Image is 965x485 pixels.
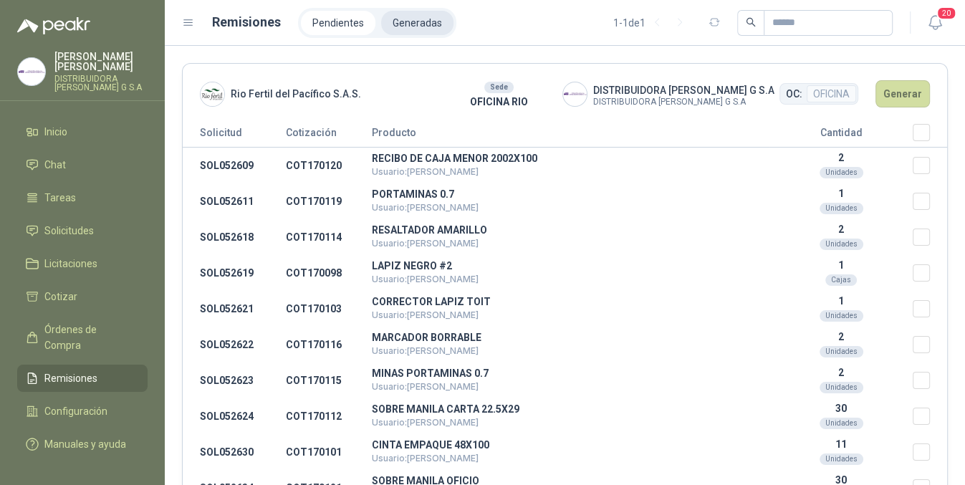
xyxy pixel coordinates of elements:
[286,327,372,362] td: COT170116
[286,183,372,219] td: COT170119
[183,124,286,148] th: Solicitud
[372,404,769,414] p: SOBRE MANILA CARTA 22.5X29
[913,148,947,184] td: Seleccionar/deseleccionar
[913,255,947,291] td: Seleccionar/deseleccionar
[17,118,148,145] a: Inicio
[381,11,453,35] a: Generadas
[436,94,562,110] p: OFICINA RIO
[613,11,691,34] div: 1 - 1 de 1
[44,403,107,419] span: Configuración
[936,6,956,20] span: 20
[372,153,769,163] p: RECIBO DE CAJA MENOR 2002X100
[17,17,90,34] img: Logo peakr
[183,327,286,362] td: SOL052622
[820,167,863,178] div: Unidades
[913,291,947,327] td: Seleccionar/deseleccionar
[825,274,857,286] div: Cajas
[372,124,769,148] th: Producto
[44,289,77,304] span: Cotizar
[17,184,148,211] a: Tareas
[17,316,148,359] a: Órdenes de Compra
[286,148,372,184] td: COT170120
[301,11,375,35] a: Pendientes
[231,86,361,102] span: Rio Fertil del Pacífico S.A.S.
[286,124,372,148] th: Cotización
[44,322,134,353] span: Órdenes de Compra
[286,291,372,327] td: COT170103
[807,85,856,102] span: OFICINA
[183,291,286,327] td: SOL052621
[769,367,913,378] p: 2
[913,219,947,255] td: Seleccionar/deseleccionar
[17,250,148,277] a: Licitaciones
[372,309,479,320] span: Usuario: [PERSON_NAME]
[372,225,769,235] p: RESALTADOR AMARILLO
[18,58,45,85] img: Company Logo
[913,124,947,148] th: Seleccionar/deseleccionar
[593,98,774,106] span: DISTRIBUIDORA [PERSON_NAME] G S.A
[372,274,479,284] span: Usuario: [PERSON_NAME]
[44,256,97,272] span: Licitaciones
[820,346,863,357] div: Unidades
[201,82,224,106] img: Company Logo
[44,157,66,173] span: Chat
[372,261,769,271] p: LAPIZ NEGRO #2
[17,398,148,425] a: Configuración
[913,362,947,398] td: Seleccionar/deseleccionar
[820,382,863,393] div: Unidades
[563,82,587,106] img: Company Logo
[17,431,148,458] a: Manuales y ayuda
[183,398,286,434] td: SOL052624
[17,365,148,392] a: Remisiones
[17,151,148,178] a: Chat
[820,310,863,322] div: Unidades
[922,10,948,36] button: 20
[820,203,863,214] div: Unidades
[183,434,286,470] td: SOL052630
[44,124,67,140] span: Inicio
[372,345,479,356] span: Usuario: [PERSON_NAME]
[17,217,148,244] a: Solicitudes
[44,223,94,239] span: Solicitudes
[17,283,148,310] a: Cotizar
[786,86,802,102] span: OC:
[769,124,913,148] th: Cantidad
[769,438,913,450] p: 11
[913,327,947,362] td: Seleccionar/deseleccionar
[484,82,514,93] div: Sede
[286,255,372,291] td: COT170098
[183,255,286,291] td: SOL052619
[769,403,913,414] p: 30
[769,259,913,271] p: 1
[183,362,286,398] td: SOL052623
[875,80,930,107] button: Generar
[746,17,756,27] span: search
[372,332,769,342] p: MARCADOR BORRABLE
[913,398,947,434] td: Seleccionar/deseleccionar
[769,188,913,199] p: 1
[769,224,913,235] p: 2
[286,219,372,255] td: COT170114
[769,295,913,307] p: 1
[183,183,286,219] td: SOL052611
[286,398,372,434] td: COT170112
[372,453,479,464] span: Usuario: [PERSON_NAME]
[820,418,863,429] div: Unidades
[913,183,947,219] td: Seleccionar/deseleccionar
[372,417,479,428] span: Usuario: [PERSON_NAME]
[183,148,286,184] td: SOL052609
[769,331,913,342] p: 2
[54,75,148,92] p: DISTRIBUIDORA [PERSON_NAME] G S.A
[372,381,479,392] span: Usuario: [PERSON_NAME]
[372,368,769,378] p: MINAS PORTAMINAS 0.7
[372,297,769,307] p: CORRECTOR LAPIZ TOIT
[286,362,372,398] td: COT170115
[44,370,97,386] span: Remisiones
[372,189,769,199] p: PORTAMINAS 0.7
[769,152,913,163] p: 2
[286,434,372,470] td: COT170101
[372,238,479,249] span: Usuario: [PERSON_NAME]
[593,82,774,98] span: DISTRIBUIDORA [PERSON_NAME] G S.A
